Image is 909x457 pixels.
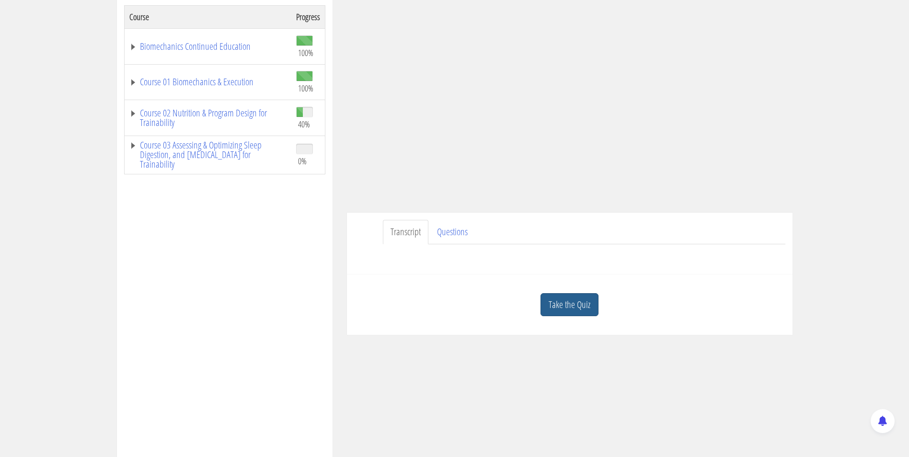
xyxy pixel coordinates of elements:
[129,140,287,169] a: Course 03 Assessing & Optimizing Sleep Digestion, and [MEDICAL_DATA] for Trainability
[298,119,310,129] span: 40%
[298,47,313,58] span: 100%
[429,220,475,244] a: Questions
[129,77,287,87] a: Course 01 Biomechanics & Execution
[129,42,287,51] a: Biomechanics Continued Education
[298,83,313,93] span: 100%
[129,108,287,127] a: Course 02 Nutrition & Program Design for Trainability
[298,156,307,166] span: 0%
[541,293,598,317] a: Take the Quiz
[291,5,325,28] th: Progress
[383,220,428,244] a: Transcript
[124,5,291,28] th: Course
